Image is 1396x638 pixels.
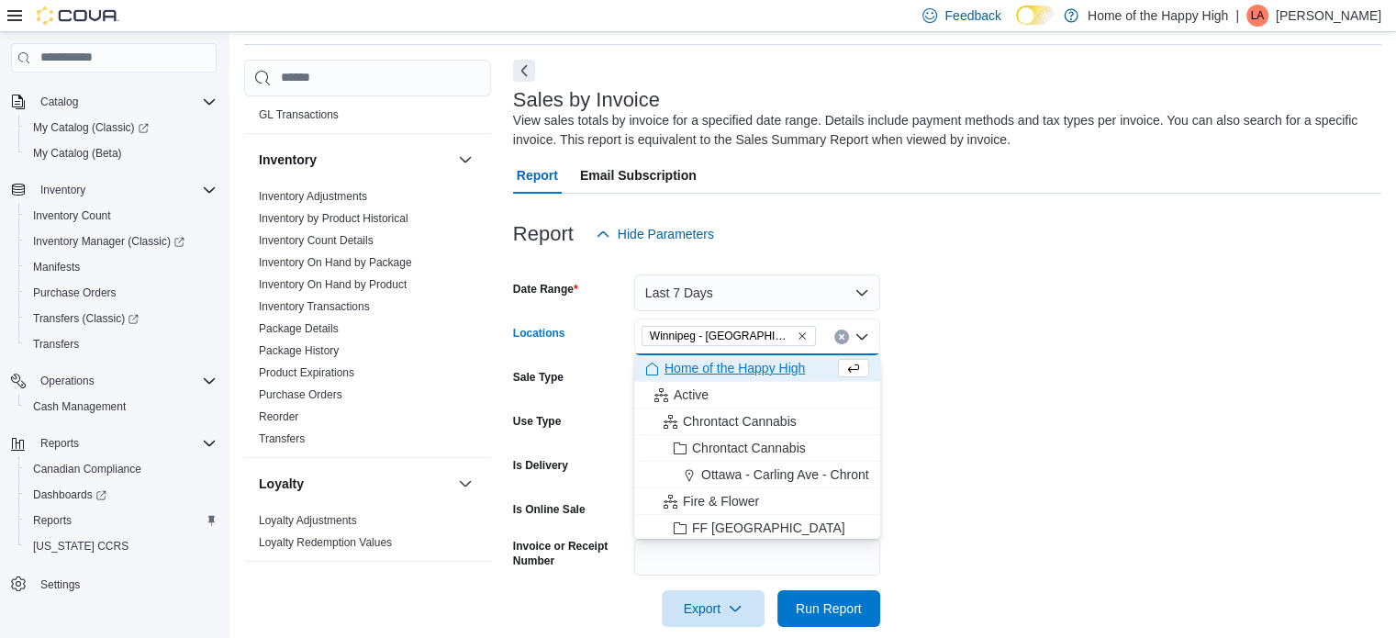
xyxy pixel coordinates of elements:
a: Inventory On Hand by Package [259,256,412,269]
img: Cova [37,6,119,25]
a: Canadian Compliance [26,458,149,480]
button: Chrontact Cannabis [634,409,880,435]
h3: Sales by Invoice [513,89,660,111]
span: Washington CCRS [26,535,217,557]
a: Transfers (Classic) [18,306,224,331]
span: Transfers [33,337,79,352]
button: Hide Parameters [588,216,721,252]
span: Canadian Compliance [26,458,217,480]
button: Purchase Orders [18,280,224,306]
button: Export [662,590,765,627]
button: Canadian Compliance [18,456,224,482]
button: My Catalog (Beta) [18,140,224,166]
span: My Catalog (Classic) [33,120,149,135]
span: Inventory Manager (Classic) [26,230,217,252]
span: Loyalty Adjustments [259,513,357,528]
div: Finance [244,82,491,133]
a: Reports [26,509,79,532]
span: Manifests [33,260,80,274]
span: Manifests [26,256,217,278]
a: Dashboards [18,482,224,508]
a: Inventory On Hand by Product [259,278,407,291]
span: Report [517,157,558,194]
p: Home of the Happy High [1088,5,1228,27]
span: Export [673,590,754,627]
span: Purchase Orders [26,282,217,304]
button: Remove Winnipeg - Polo Park - Garden Variety from selection in this group [797,330,808,341]
span: My Catalog (Beta) [33,146,122,161]
button: Reports [18,508,224,533]
span: Reorder [259,409,298,424]
button: Reports [4,431,224,456]
span: Ottawa - Carling Ave - Chrontact Cannabis [701,465,944,484]
span: Reports [33,513,72,528]
button: Inventory Count [18,203,224,229]
a: Package Details [259,322,339,335]
span: Chrontact Cannabis [692,439,806,457]
a: [US_STATE] CCRS [26,535,136,557]
span: Inventory On Hand by Product [259,277,407,292]
button: Settings [4,570,224,597]
span: Package History [259,343,339,358]
button: FF [GEOGRAPHIC_DATA] [634,515,880,542]
button: Transfers [18,331,224,357]
span: Transfers [26,333,217,355]
button: Reports [33,432,86,454]
label: Sale Type [513,370,564,385]
span: Reports [26,509,217,532]
a: Manifests [26,256,87,278]
span: Inventory Transactions [259,299,370,314]
span: Cash Management [33,399,126,414]
button: Close list of options [854,330,869,344]
a: My Catalog (Classic) [18,115,224,140]
div: View sales totals by invoice for a specified date range. Details include payment methods and tax ... [513,111,1372,150]
span: Dashboards [33,487,106,502]
button: Chrontact Cannabis [634,435,880,462]
span: Chrontact Cannabis [683,412,797,431]
span: Transfers (Classic) [33,311,139,326]
span: FF [GEOGRAPHIC_DATA] [692,519,845,537]
input: Dark Mode [1016,6,1055,25]
span: Purchase Orders [33,285,117,300]
span: Inventory Manager (Classic) [33,234,184,249]
span: Dark Mode [1016,25,1017,26]
a: Dashboards [26,484,114,506]
span: Active [674,386,709,404]
span: Operations [33,370,217,392]
button: Loyalty [454,473,476,495]
p: | [1235,5,1239,27]
button: [US_STATE] CCRS [18,533,224,559]
a: Purchase Orders [26,282,124,304]
span: GL Transactions [259,107,339,122]
span: My Catalog (Beta) [26,142,217,164]
span: Catalog [33,91,217,113]
span: Hide Parameters [618,225,714,243]
button: Loyalty [259,475,451,493]
span: Fire & Flower [683,492,759,510]
button: Next [513,60,535,82]
span: Canadian Compliance [33,462,141,476]
span: Home of the Happy High [664,359,805,377]
button: Operations [33,370,102,392]
span: Transfers [259,431,305,446]
span: Transfers (Classic) [26,308,217,330]
span: Settings [40,577,80,592]
span: Operations [40,374,95,388]
button: Ottawa - Carling Ave - Chrontact Cannabis [634,462,880,488]
a: Inventory by Product Historical [259,212,408,225]
span: Catalog [40,95,78,109]
a: Loyalty Redemption Values [259,536,392,549]
span: Inventory Adjustments [259,189,367,204]
a: Settings [33,574,87,596]
a: Inventory Transactions [259,300,370,313]
a: Inventory Adjustments [259,190,367,203]
button: Operations [4,368,224,394]
button: Catalog [4,89,224,115]
button: Run Report [777,590,880,627]
a: My Catalog (Beta) [26,142,129,164]
span: Cash Management [26,396,217,418]
span: Product Expirations [259,365,354,380]
span: [US_STATE] CCRS [33,539,128,554]
div: Loyalty [244,509,491,561]
label: Invoice or Receipt Number [513,539,627,568]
